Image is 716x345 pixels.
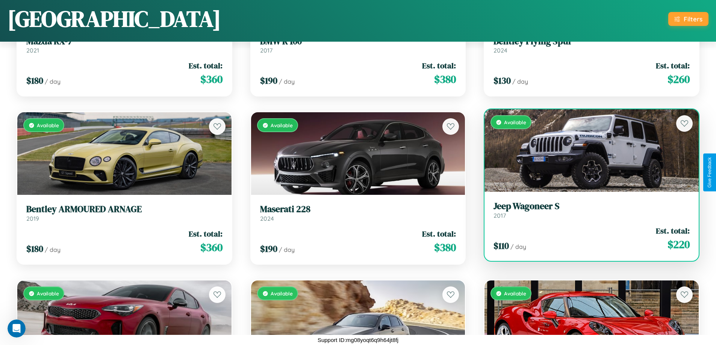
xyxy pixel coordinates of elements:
span: / day [512,78,528,85]
a: Maserati 2282024 [260,204,456,222]
a: BMW R 1002017 [260,36,456,54]
span: $ 180 [26,74,43,87]
span: Available [271,122,293,128]
span: $ 360 [200,72,223,87]
span: $ 180 [26,243,43,255]
span: $ 220 [668,237,690,252]
span: Est. total: [189,228,223,239]
a: Jeep Wagoneer S2017 [493,201,690,219]
span: Est. total: [656,60,690,71]
span: Available [271,290,293,297]
span: Est. total: [656,225,690,236]
span: Available [37,122,59,128]
span: Est. total: [422,228,456,239]
span: $ 360 [200,240,223,255]
span: 2024 [260,215,274,222]
h3: Bentley ARMOURED ARNAGE [26,204,223,215]
span: 2021 [26,47,39,54]
div: Give Feedback [707,157,712,188]
span: $ 380 [434,240,456,255]
span: $ 190 [260,243,277,255]
h3: Jeep Wagoneer S [493,201,690,212]
span: $ 110 [493,240,509,252]
span: $ 380 [434,72,456,87]
a: Bentley Flying Spur2024 [493,36,690,54]
h1: [GEOGRAPHIC_DATA] [8,3,221,34]
div: Filters [684,15,702,23]
span: Available [504,119,526,125]
iframe: Intercom live chat [8,319,26,337]
span: Available [504,290,526,297]
span: Available [37,290,59,297]
span: Est. total: [189,60,223,71]
span: $ 190 [260,74,277,87]
span: Est. total: [422,60,456,71]
span: $ 260 [668,72,690,87]
span: / day [510,243,526,250]
h3: Maserati 228 [260,204,456,215]
span: 2017 [493,212,506,219]
span: 2019 [26,215,39,222]
p: Support ID: mg08yoqt6q9h64jt8fj [318,335,398,345]
a: Bentley ARMOURED ARNAGE2019 [26,204,223,222]
span: / day [279,78,295,85]
span: $ 130 [493,74,511,87]
span: / day [45,246,61,253]
button: Filters [668,12,708,26]
span: / day [45,78,61,85]
a: Mazda RX-72021 [26,36,223,54]
span: 2017 [260,47,272,54]
span: 2024 [493,47,507,54]
span: / day [279,246,295,253]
